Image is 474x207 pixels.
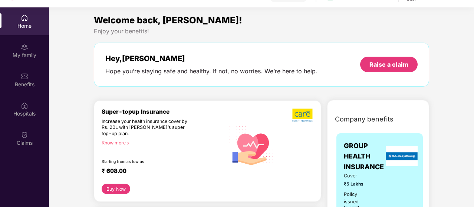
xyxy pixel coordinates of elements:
img: svg+xml;base64,PHN2ZyBpZD0iSG9tZSIgeG1sbnM9Imh0dHA6Ly93d3cudzMub3JnLzIwMDAvc3ZnIiB3aWR0aD0iMjAiIG... [21,14,28,21]
div: Raise a claim [369,60,408,69]
span: Cover [344,172,371,180]
div: Starting from as low as [102,159,194,164]
span: right [126,141,130,145]
div: ₹ 608.00 [102,167,218,176]
div: Hope you’re staying safe and healthy. If not, no worries. We’re here to help. [105,67,317,75]
div: Policy issued [344,191,371,206]
span: ₹5 Lakhs [344,181,371,188]
img: svg+xml;base64,PHN2ZyBpZD0iQmVuZWZpdHMiIHhtbG5zPSJodHRwOi8vd3d3LnczLm9yZy8yMDAwL3N2ZyIgd2lkdGg9Ij... [21,73,28,80]
span: GROUP HEALTH INSURANCE [344,141,384,172]
img: svg+xml;base64,PHN2ZyBpZD0iQ2xhaW0iIHhtbG5zPSJodHRwOi8vd3d3LnczLm9yZy8yMDAwL3N2ZyIgd2lkdGg9IjIwIi... [21,131,28,138]
div: Super-topup Insurance [102,108,225,115]
div: Hey, [PERSON_NAME] [105,54,317,63]
img: svg+xml;base64,PHN2ZyB3aWR0aD0iMjAiIGhlaWdodD0iMjAiIHZpZXdCb3g9IjAgMCAyMCAyMCIgZmlsbD0ibm9uZSIgeG... [21,43,28,51]
span: Welcome back, [PERSON_NAME]! [94,15,242,26]
img: insurerLogo [386,146,418,166]
img: svg+xml;base64,PHN2ZyBpZD0iSG9zcGl0YWxzIiB4bWxucz0iaHR0cDovL3d3dy53My5vcmcvMjAwMC9zdmciIHdpZHRoPS... [21,102,28,109]
span: Company benefits [335,114,394,124]
div: Enjoy your benefits! [94,27,429,35]
div: Increase your health insurance cover by Rs. 20L with [PERSON_NAME]’s super top-up plan. [102,118,193,137]
div: Know more [102,140,221,145]
img: b5dec4f62d2307b9de63beb79f102df3.png [292,108,313,122]
button: Buy Now [102,184,130,194]
img: svg+xml;base64,PHN2ZyB4bWxucz0iaHR0cDovL3d3dy53My5vcmcvMjAwMC9zdmciIHhtbG5zOnhsaW5rPSJodHRwOi8vd3... [225,119,278,173]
